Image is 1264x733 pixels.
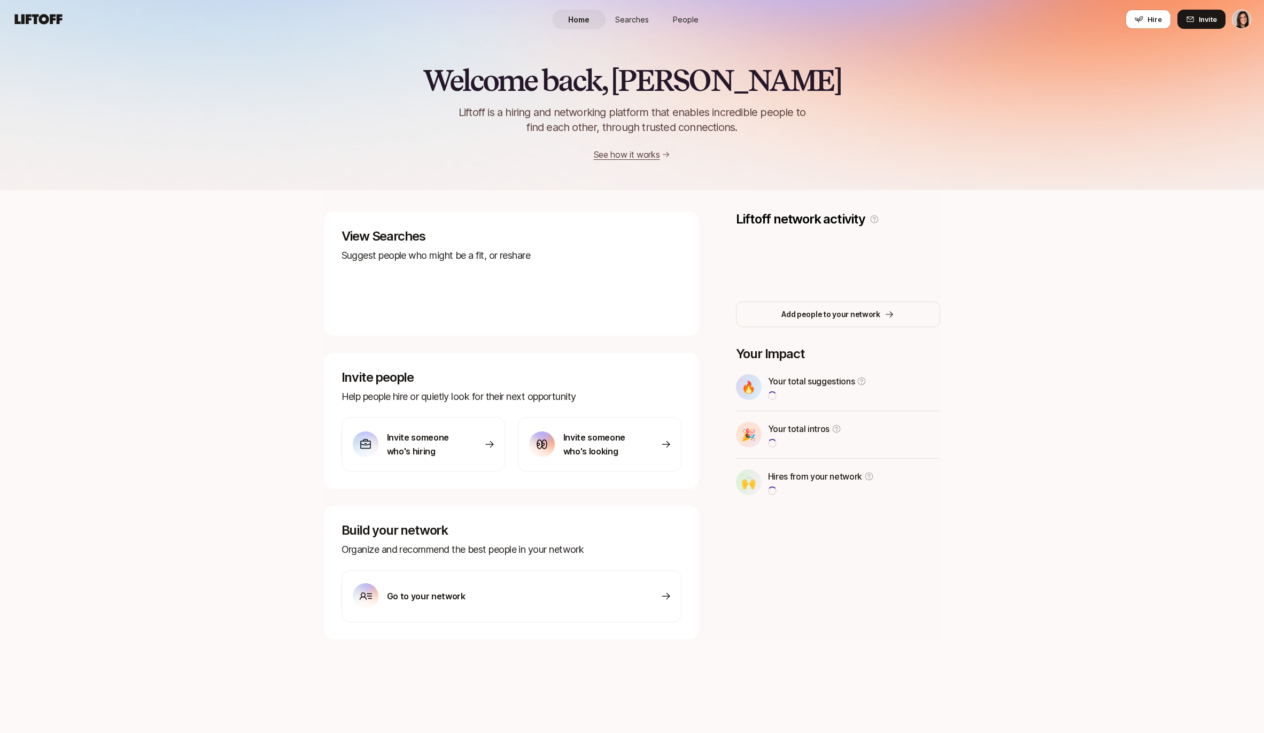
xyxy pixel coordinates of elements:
div: 🙌 [736,469,762,495]
p: Invite people [342,370,681,385]
div: 🎉 [736,422,762,447]
p: Go to your network [387,589,466,603]
button: Eleanor Morgan [1232,10,1251,29]
p: Invite someone who's looking [563,430,638,458]
p: Suggest people who might be a fit, or reshare [342,248,681,263]
p: Your total intros [768,422,830,436]
h2: Welcome back, [PERSON_NAME] [423,64,841,96]
span: Home [568,14,590,25]
button: Add people to your network [736,302,940,327]
p: Hires from your network [768,469,863,483]
span: Searches [615,14,649,25]
p: Invite someone who's hiring [387,430,462,458]
p: Your Impact [736,346,940,361]
div: 🔥 [736,374,762,400]
a: See how it works [594,149,660,160]
a: Searches [606,10,659,29]
span: Hire [1147,14,1162,25]
button: Invite [1177,10,1226,29]
span: Invite [1199,14,1217,25]
p: Your total suggestions [768,374,855,388]
a: People [659,10,712,29]
p: Liftoff network activity [736,212,865,227]
p: Liftoff is a hiring and networking platform that enables incredible people to find each other, th... [441,105,824,135]
img: Eleanor Morgan [1232,10,1251,28]
button: Hire [1126,10,1171,29]
p: Add people to your network [781,308,880,321]
p: Build your network [342,523,681,538]
p: View Searches [342,229,681,244]
a: Home [552,10,606,29]
p: Organize and recommend the best people in your network [342,542,681,557]
p: Help people hire or quietly look for their next opportunity [342,389,681,404]
span: People [673,14,699,25]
